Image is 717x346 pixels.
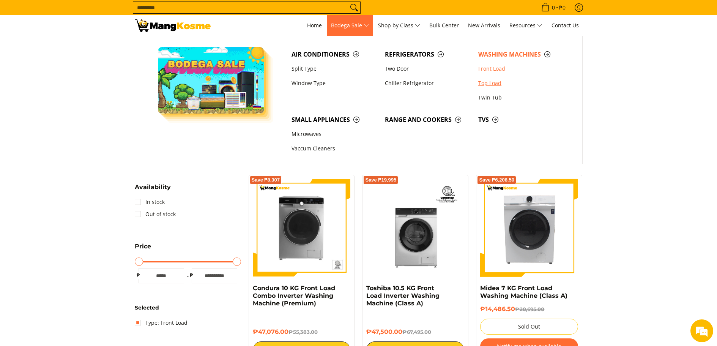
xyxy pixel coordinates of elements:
h6: Selected [135,305,241,311]
span: Air Conditioners [292,50,377,59]
a: Home [303,15,326,36]
span: Refrigerators [385,50,471,59]
button: Search [348,2,360,13]
img: Toshiba 10.5 KG Front Load Inverter Washing Machine (Class A) [366,179,464,277]
span: Availability [135,184,171,190]
span: TVs [478,115,564,125]
span: New Arrivals [468,22,500,29]
a: Condura 10 KG Front Load Combo Inverter Washing Machine (Premium) [253,284,335,307]
span: Bodega Sale [331,21,369,30]
a: Twin Tub [474,90,568,105]
button: Sold Out [480,319,578,335]
summary: Open [135,184,171,196]
a: Chiller Refrigerator [381,76,474,90]
a: Toshiba 10.5 KG Front Load Inverter Washing Machine (Class A) [366,284,440,307]
h6: ₱47,500.00 [366,328,464,336]
a: New Arrivals [464,15,504,36]
span: Price [135,243,151,250]
img: Condura 10 KG Front Load Combo Inverter Washing Machine (Premium) [253,179,351,277]
img: Midea 7 KG Front Load Washing Machine (Class A) [480,179,578,277]
span: Small Appliances [292,115,377,125]
span: Save ₱6,208.50 [479,178,514,182]
a: Bodega Sale [327,15,373,36]
a: Split Type [288,62,381,76]
h6: ₱47,076.00 [253,328,351,336]
a: Type: Front Load [135,317,188,329]
span: Home [307,22,322,29]
a: Vaccum Cleaners [288,142,381,156]
a: Two Door [381,62,474,76]
span: Bulk Center [429,22,459,29]
span: Contact Us [552,22,579,29]
span: Range and Cookers [385,115,471,125]
a: Range and Cookers [381,112,474,127]
a: Washing Machines [474,47,568,62]
span: 0 [551,5,556,10]
a: Microwaves [288,127,381,142]
a: Front Load [474,62,568,76]
img: Bodega Sale [158,47,264,114]
del: ₱55,383.00 [288,329,318,335]
a: Small Appliances [288,112,381,127]
span: Save ₱19,995 [365,178,396,182]
a: Resources [506,15,546,36]
span: ₱ [135,272,142,279]
a: Midea 7 KG Front Load Washing Machine (Class A) [480,284,567,299]
a: Contact Us [548,15,583,36]
a: TVs [474,112,568,127]
del: ₱20,695.00 [515,306,544,312]
span: ₱0 [558,5,567,10]
a: Top Load [474,76,568,90]
summary: Open [135,243,151,255]
a: Air Conditioners [288,47,381,62]
span: ₱ [188,272,195,279]
a: Bulk Center [425,15,463,36]
h6: ₱14,486.50 [480,305,578,313]
span: Shop by Class [378,21,420,30]
span: Resources [509,21,542,30]
span: Washing Machines [478,50,564,59]
nav: Main Menu [218,15,583,36]
a: Shop by Class [374,15,424,36]
a: Window Type [288,76,381,90]
a: Out of stock [135,208,176,220]
span: • [539,3,568,12]
a: Refrigerators [381,47,474,62]
del: ₱67,495.00 [402,329,431,335]
a: In stock [135,196,165,208]
img: Washing Machines l Mang Kosme: Home Appliances Warehouse Sale Partner Front Load [135,19,211,32]
span: Save ₱8,307 [252,178,280,182]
